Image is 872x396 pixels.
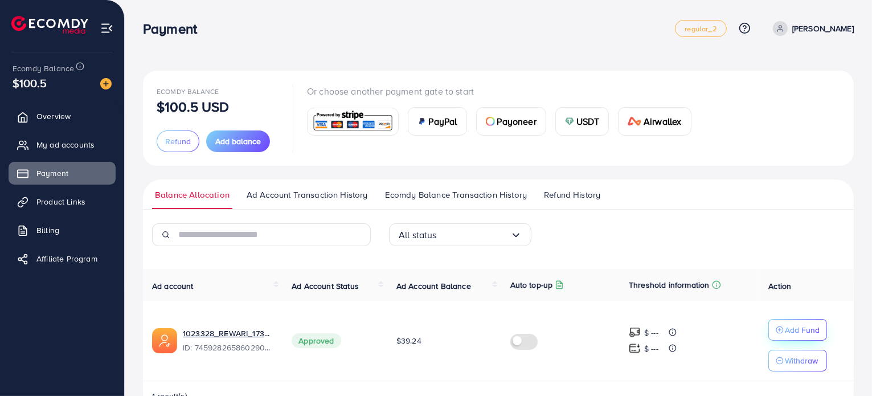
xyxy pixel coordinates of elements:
img: logo [11,16,88,34]
span: $39.24 [396,335,421,346]
span: Action [768,280,791,292]
span: Add balance [215,136,261,147]
img: card [417,117,427,126]
p: Or choose another payment gate to start [307,84,701,98]
a: cardUSDT [555,107,609,136]
span: Ad Account Transaction History [247,189,368,201]
span: USDT [576,115,600,128]
button: Add Fund [768,319,827,341]
div: Search for option [389,223,531,246]
span: Approved [292,333,341,348]
span: All status [399,226,437,244]
img: top-up amount [629,326,641,338]
a: My ad accounts [9,133,116,156]
span: ID: 7459282658602909712 [183,342,273,353]
a: 1023328_REWARI_1736749589833 [183,328,273,339]
p: Threshold information [629,278,709,292]
span: Overview [36,111,71,122]
img: card [311,109,395,134]
button: Add balance [206,130,270,152]
p: $ --- [644,326,658,340]
img: card [486,117,495,126]
img: image [100,78,112,89]
span: Ecomdy Balance [157,87,219,96]
a: Affiliate Program [9,247,116,270]
span: Refund [165,136,191,147]
a: Billing [9,219,116,242]
span: Payment [36,168,68,179]
span: Payoneer [497,115,537,128]
p: Add Fund [785,323,820,337]
iframe: Chat [824,345,863,387]
a: regular_2 [675,20,726,37]
h3: Payment [143,21,206,37]
p: Withdraw [785,354,818,368]
input: Search for option [437,226,510,244]
a: cardAirwallex [618,107,691,136]
span: My ad accounts [36,139,95,150]
img: card [565,117,574,126]
span: Airwallex [644,115,681,128]
span: Product Links [36,196,85,207]
span: Billing [36,224,59,236]
p: [PERSON_NAME] [792,22,854,35]
a: Product Links [9,190,116,213]
span: PayPal [429,115,457,128]
span: Ad Account Status [292,280,359,292]
span: $100.5 [13,75,47,91]
a: Payment [9,162,116,185]
div: <span class='underline'>1023328_REWARI_1736749589833</span></br>7459282658602909712 [183,328,273,354]
a: card [307,108,399,136]
button: Refund [157,130,199,152]
button: Withdraw [768,350,827,371]
p: $ --- [644,342,658,356]
span: regular_2 [685,25,717,32]
a: cardPayPal [408,107,467,136]
a: cardPayoneer [476,107,546,136]
span: Affiliate Program [36,253,97,264]
span: Ecomdy Balance [13,63,74,74]
img: top-up amount [629,342,641,354]
span: Ad Account Balance [396,280,471,292]
img: card [628,117,641,126]
img: menu [100,22,113,35]
span: Ecomdy Balance Transaction History [385,189,527,201]
span: Refund History [544,189,600,201]
img: ic-ads-acc.e4c84228.svg [152,328,177,353]
a: Overview [9,105,116,128]
span: Balance Allocation [155,189,230,201]
span: Ad account [152,280,194,292]
a: [PERSON_NAME] [768,21,854,36]
p: Auto top-up [510,278,553,292]
p: $100.5 USD [157,100,230,113]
